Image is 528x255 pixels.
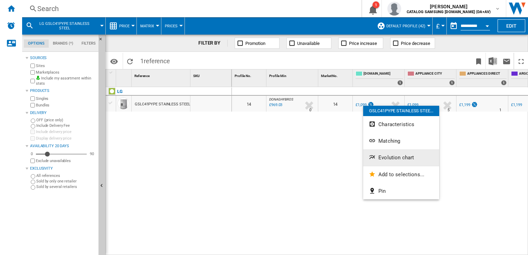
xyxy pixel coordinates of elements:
[363,183,439,199] button: Pin...
[363,106,439,116] div: GSLC41PYPE STAINLESS STEE...
[363,116,439,133] button: Characteristics
[363,149,439,166] button: Evolution chart
[378,188,386,194] span: Pin
[378,154,414,161] span: Evolution chart
[378,138,400,144] span: Matching
[363,133,439,149] button: Matching
[378,171,424,178] span: Add to selections...
[363,166,439,183] button: Add to selections...
[378,121,414,127] span: Characteristics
